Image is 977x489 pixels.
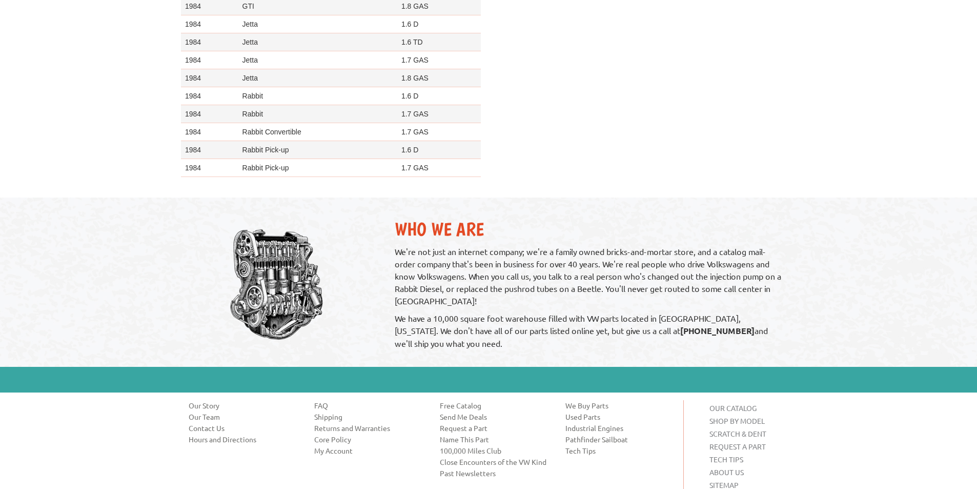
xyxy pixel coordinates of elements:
td: Rabbit [238,87,397,105]
a: Tech Tips [565,445,676,456]
h2: Who We Are [395,218,786,240]
a: Shipping [314,412,424,422]
a: Our Team [189,412,299,422]
td: 1984 [181,105,238,123]
td: Jetta [238,51,397,69]
td: 1.7 GAS [397,51,481,69]
a: 100,000 Miles Club [440,445,550,456]
td: Rabbit Pick-up [238,159,397,177]
a: Send Me Deals [440,412,550,422]
a: Request a Part [440,423,550,433]
td: 1984 [181,159,238,177]
td: 1984 [181,69,238,87]
td: 1.6 D [397,15,481,33]
a: Close Encounters of the VW Kind [440,457,550,467]
td: Rabbit Pick-up [238,141,397,159]
p: We have a 10,000 square foot warehouse filled with VW parts located in [GEOGRAPHIC_DATA], [US_STA... [395,312,786,349]
a: SHOP BY MODEL [709,416,765,425]
td: 1.8 GAS [397,69,481,87]
td: 1984 [181,33,238,51]
a: REQUEST A PART [709,442,766,451]
td: 1984 [181,123,238,141]
a: Hours and Directions [189,434,299,444]
a: Our Story [189,400,299,410]
a: My Account [314,445,424,456]
a: Industrial Engines [565,423,676,433]
td: Jetta [238,69,397,87]
p: We're not just an internet company; we're a family owned bricks-and-mortar store, and a catalog m... [395,245,786,307]
td: Rabbit [238,105,397,123]
a: SCRATCH & DENT [709,429,766,438]
td: Rabbit Convertible [238,123,397,141]
td: 1.6 TD [397,33,481,51]
a: OUR CATALOG [709,403,757,413]
a: We Buy Parts [565,400,676,410]
a: Core Policy [314,434,424,444]
td: 1.6 D [397,87,481,105]
td: 1984 [181,51,238,69]
td: Jetta [238,15,397,33]
td: 1984 [181,141,238,159]
a: Used Parts [565,412,676,422]
a: Contact Us [189,423,299,433]
td: 1.7 GAS [397,105,481,123]
td: Jetta [238,33,397,51]
strong: [PHONE_NUMBER] [680,325,755,336]
td: 1.6 D [397,141,481,159]
a: Pathfinder Sailboat [565,434,676,444]
a: TECH TIPS [709,455,743,464]
td: 1984 [181,87,238,105]
a: ABOUT US [709,467,744,477]
a: Free Catalog [440,400,550,410]
td: 1.7 GAS [397,159,481,177]
a: Past Newsletters [440,468,550,478]
td: 1.7 GAS [397,123,481,141]
a: Name This Part [440,434,550,444]
a: FAQ [314,400,424,410]
td: 1984 [181,15,238,33]
a: Returns and Warranties [314,423,424,433]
